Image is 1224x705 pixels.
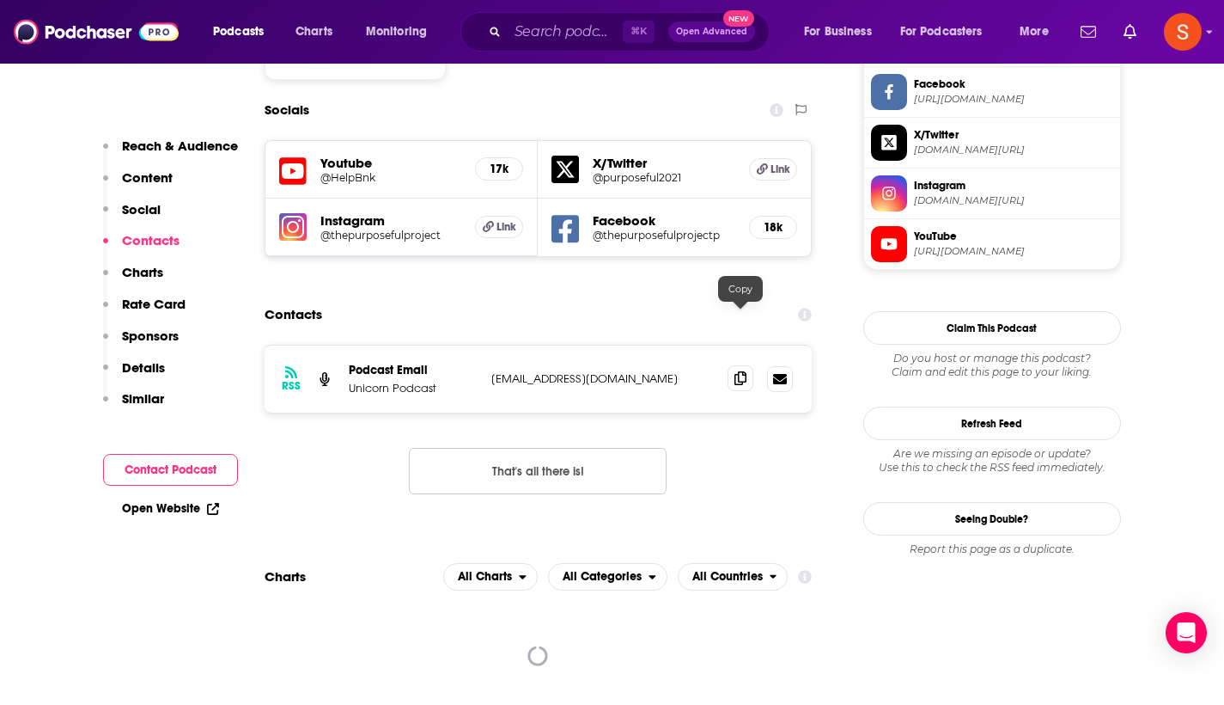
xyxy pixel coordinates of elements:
[477,12,786,52] div: Search podcasts, credits, & more...
[103,390,164,422] button: Similar
[279,213,307,241] img: iconImage
[122,296,186,312] p: Rate Card
[284,18,343,46] a: Charts
[349,363,478,377] p: Podcast Email
[593,171,735,184] a: @purposeful2021
[1074,17,1103,46] a: Show notifications dropdown
[122,169,173,186] p: Content
[320,155,462,171] h5: Youtube
[103,169,173,201] button: Content
[804,20,872,44] span: For Business
[366,20,427,44] span: Monitoring
[508,18,623,46] input: Search podcasts, credits, & more...
[122,232,180,248] p: Contacts
[900,20,983,44] span: For Podcasters
[863,447,1121,475] div: Are we missing an episode or update? Use this to check the RSS feed immediately.
[593,155,735,171] h5: X/Twitter
[496,220,516,234] span: Link
[863,543,1121,556] div: Report this page as a duplicate.
[14,15,179,48] img: Podchaser - Follow, Share and Rate Podcasts
[593,212,735,229] h5: Facebook
[122,328,179,344] p: Sponsors
[1164,13,1202,51] button: Show profile menu
[914,229,1113,244] span: YouTube
[678,563,789,591] h2: Countries
[548,563,667,591] button: open menu
[1117,17,1143,46] a: Show notifications dropdown
[122,359,165,376] p: Details
[122,201,161,218] p: Social
[593,229,735,242] a: @thepurposefulprojectp
[103,359,165,391] button: Details
[295,20,332,44] span: Charts
[103,296,186,328] button: Rate Card
[863,352,1121,379] div: Claim and edit this page to your liking.
[475,216,523,238] a: Link
[103,328,179,359] button: Sponsors
[265,94,309,126] h2: Socials
[103,138,238,169] button: Reach & Audience
[871,125,1113,161] a: X/Twitter[DOMAIN_NAME][URL]
[122,264,163,280] p: Charts
[563,571,642,583] span: All Categories
[676,28,747,36] span: Open Advanced
[320,212,462,229] h5: Instagram
[349,381,478,395] p: Unicorn Podcast
[863,502,1121,536] a: Seeing Double?
[863,311,1121,345] button: Claim This Podcast
[914,144,1113,156] span: twitter.com/purposeful2021
[103,454,238,486] button: Contact Podcast
[458,571,512,583] span: All Charts
[122,390,164,407] p: Similar
[103,232,180,264] button: Contacts
[678,563,789,591] button: open menu
[871,175,1113,211] a: Instagram[DOMAIN_NAME][URL]
[914,194,1113,207] span: instagram.com/thepurposefulproject
[354,18,449,46] button: open menu
[792,18,893,46] button: open menu
[443,563,538,591] h2: Platforms
[213,20,264,44] span: Podcasts
[491,371,715,386] p: [EMAIL_ADDRESS][DOMAIN_NAME]
[103,264,163,296] button: Charts
[409,448,667,494] button: Nothing here.
[1008,18,1070,46] button: open menu
[265,298,322,331] h2: Contacts
[914,77,1113,92] span: Facebook
[914,127,1113,143] span: X/Twitter
[889,18,1008,46] button: open menu
[320,171,462,184] a: @HelpBnk
[863,352,1121,365] span: Do you host or manage this podcast?
[871,74,1113,110] a: Facebook[URL][DOMAIN_NAME]
[122,501,219,516] a: Open Website
[320,229,462,242] a: @thepurposefulproject
[749,158,797,181] a: Link
[871,226,1113,262] a: YouTube[URL][DOMAIN_NAME]
[863,407,1121,440] button: Refresh Feed
[914,93,1113,106] span: https://www.facebook.com/thepurposefulprojectp
[201,18,286,46] button: open menu
[548,563,667,591] h2: Categories
[122,138,238,154] p: Reach & Audience
[764,220,783,235] h5: 18k
[282,379,301,393] h3: RSS
[914,178,1113,193] span: Instagram
[1020,20,1049,44] span: More
[723,10,754,27] span: New
[1164,13,1202,51] img: User Profile
[718,276,763,302] div: Copy
[103,201,161,233] button: Social
[490,162,508,176] h5: 17k
[623,21,655,43] span: ⌘ K
[770,162,790,176] span: Link
[668,21,755,42] button: Open AdvancedNew
[914,245,1113,258] span: https://www.youtube.com/@HelpBnk
[1164,13,1202,51] span: Logged in as sadie76317
[1166,612,1207,653] div: Open Intercom Messenger
[265,568,306,585] h2: Charts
